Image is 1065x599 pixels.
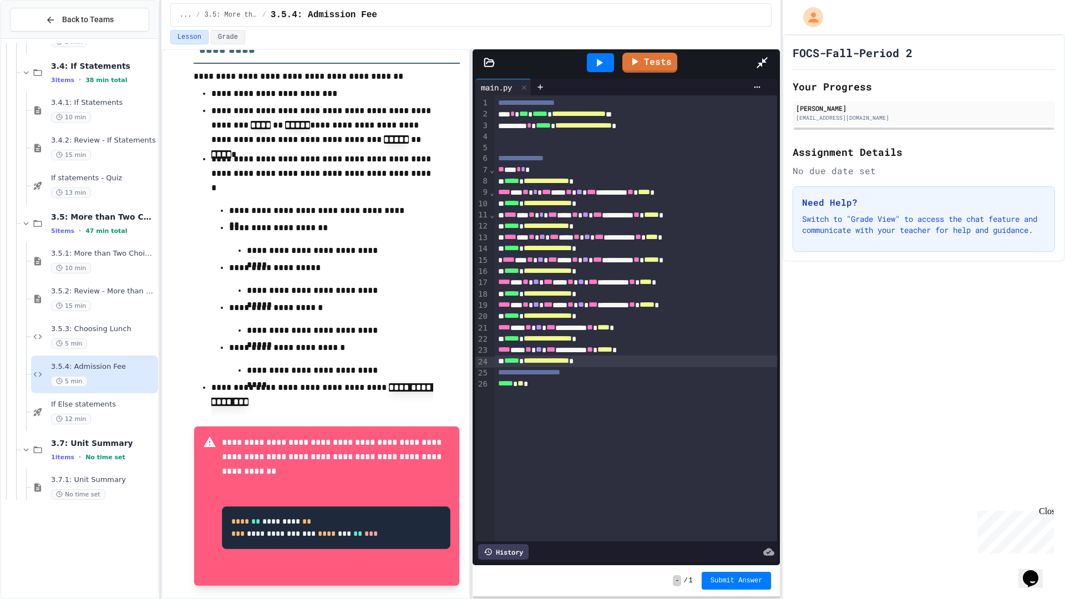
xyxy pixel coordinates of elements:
[85,454,125,461] span: No time set
[793,144,1055,160] h2: Assignment Details
[475,98,489,109] div: 1
[51,150,91,160] span: 15 min
[489,188,495,197] span: Fold line
[51,136,156,145] span: 3.4.2: Review - If Statements
[85,227,127,235] span: 47 min total
[711,576,763,585] span: Submit Answer
[51,174,156,183] span: If statements - Quiz
[51,414,91,424] span: 12 min
[51,263,91,273] span: 10 min
[51,324,156,334] span: 3.5.3: Choosing Lunch
[489,210,495,219] span: Fold line
[51,362,156,372] span: 3.5.4: Admission Fee
[478,544,529,560] div: History
[62,14,114,26] span: Back to Teams
[475,255,489,266] div: 15
[475,82,518,93] div: main.py
[475,131,489,143] div: 4
[673,575,681,586] span: -
[973,506,1054,554] iframe: chat widget
[51,77,74,84] span: 3 items
[85,77,127,84] span: 38 min total
[51,438,156,448] span: 3.7: Unit Summary
[170,30,209,44] button: Lesson
[802,196,1046,209] h3: Need Help?
[489,165,495,174] span: Fold line
[10,8,149,32] button: Back to Teams
[475,243,489,255] div: 14
[475,187,489,198] div: 9
[475,311,489,322] div: 20
[622,53,677,73] a: Tests
[475,79,531,95] div: main.py
[51,400,156,409] span: If Else statements
[51,301,91,311] span: 15 min
[475,165,489,176] div: 7
[475,266,489,277] div: 16
[475,289,489,300] div: 18
[475,300,489,311] div: 19
[51,187,91,198] span: 13 min
[796,114,1052,122] div: [EMAIL_ADDRESS][DOMAIN_NAME]
[51,112,91,123] span: 10 min
[51,227,74,235] span: 5 items
[475,345,489,356] div: 23
[51,212,156,222] span: 3.5: More than Two Choices
[51,249,156,258] span: 3.5.1: More than Two Choices
[792,4,826,30] div: My Account
[475,334,489,345] div: 22
[802,214,1046,236] p: Switch to "Grade View" to access the chat feature and communicate with your teacher for help and ...
[51,454,74,461] span: 1 items
[475,199,489,210] div: 10
[475,221,489,232] div: 12
[4,4,77,70] div: Chat with us now!Close
[702,572,772,590] button: Submit Answer
[51,98,156,108] span: 3.4.1: If Statements
[51,287,156,296] span: 3.5.2: Review - More than Two Choices
[51,338,87,349] span: 5 min
[689,576,693,585] span: 1
[475,368,489,379] div: 25
[180,11,192,19] span: ...
[475,232,489,243] div: 13
[475,379,489,390] div: 26
[475,357,489,368] div: 24
[271,8,377,22] span: 3.5.4: Admission Fee
[51,475,156,485] span: 3.7.1: Unit Summary
[211,30,245,44] button: Grade
[262,11,266,19] span: /
[475,120,489,131] div: 3
[793,164,1055,177] div: No due date set
[793,79,1055,94] h2: Your Progress
[205,11,258,19] span: 3.5: More than Two Choices
[51,61,156,71] span: 3.4: If Statements
[79,75,81,84] span: •
[51,489,105,500] span: No time set
[1018,555,1054,588] iframe: chat widget
[475,143,489,154] div: 5
[475,153,489,164] div: 6
[475,176,489,187] div: 8
[796,103,1052,113] div: [PERSON_NAME]
[793,45,912,60] h1: FOCS-Fall-Period 2
[79,226,81,235] span: •
[475,277,489,288] div: 17
[475,109,489,120] div: 2
[196,11,200,19] span: /
[683,576,687,585] span: /
[51,376,87,387] span: 5 min
[475,323,489,334] div: 21
[79,453,81,461] span: •
[475,210,489,221] div: 11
